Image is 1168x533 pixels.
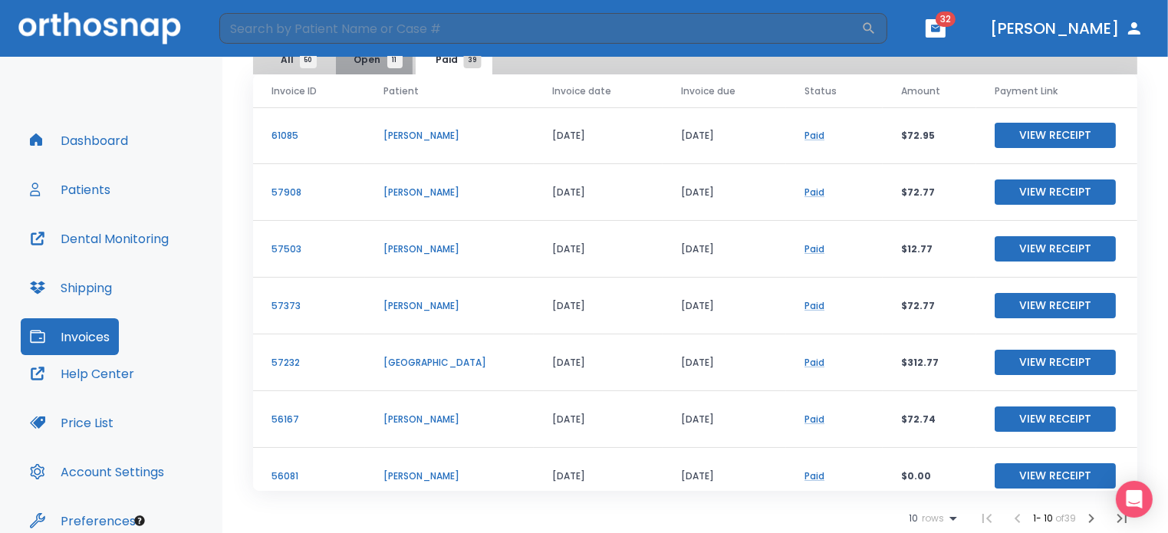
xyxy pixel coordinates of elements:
[436,53,472,67] span: Paid
[995,469,1116,482] a: View Receipt
[995,355,1116,368] a: View Receipt
[271,299,347,313] p: 57373
[534,448,663,505] td: [DATE]
[663,107,786,164] td: [DATE]
[901,413,958,426] p: $72.74
[995,412,1116,425] a: View Receipt
[681,84,735,98] span: Invoice due
[1033,512,1055,525] span: 1 - 10
[383,299,515,313] p: [PERSON_NAME]
[804,413,824,426] a: Paid
[1055,512,1076,525] span: of 39
[534,278,663,334] td: [DATE]
[663,278,786,334] td: [DATE]
[21,453,173,490] button: Account Settings
[995,185,1116,198] a: View Receipt
[901,129,958,143] p: $72.95
[995,242,1116,255] a: View Receipt
[534,221,663,278] td: [DATE]
[901,469,958,483] p: $0.00
[281,53,308,67] span: All
[804,299,824,312] a: Paid
[552,84,611,98] span: Invoice date
[383,356,515,370] p: [GEOGRAPHIC_DATA]
[534,334,663,391] td: [DATE]
[21,171,120,208] button: Patients
[995,123,1116,148] button: View Receipt
[663,221,786,278] td: [DATE]
[463,53,481,68] span: 39
[271,84,317,98] span: Invoice ID
[909,513,918,524] span: 10
[804,356,824,369] a: Paid
[21,318,119,355] button: Invoices
[663,164,786,221] td: [DATE]
[995,128,1116,141] a: View Receipt
[901,356,958,370] p: $312.77
[995,293,1116,318] button: View Receipt
[995,463,1116,489] button: View Receipt
[300,53,317,68] span: 50
[804,129,824,142] a: Paid
[804,242,824,255] a: Paid
[663,391,786,448] td: [DATE]
[918,513,944,524] span: rows
[21,220,178,257] button: Dental Monitoring
[21,269,121,306] button: Shipping
[271,469,347,483] p: 56081
[901,84,940,98] span: Amount
[995,406,1116,432] button: View Receipt
[901,299,958,313] p: $72.77
[534,391,663,448] td: [DATE]
[271,186,347,199] p: 57908
[663,334,786,391] td: [DATE]
[901,242,958,256] p: $12.77
[995,179,1116,205] button: View Receipt
[995,350,1116,375] button: View Receipt
[383,129,515,143] p: [PERSON_NAME]
[383,186,515,199] p: [PERSON_NAME]
[21,355,143,392] button: Help Center
[995,236,1116,262] button: View Receipt
[1116,481,1153,518] div: Open Intercom Messenger
[534,107,663,164] td: [DATE]
[383,84,419,98] span: Patient
[936,12,956,27] span: 32
[383,469,515,483] p: [PERSON_NAME]
[256,45,495,74] div: tabs
[663,448,786,505] td: [DATE]
[995,298,1116,311] a: View Receipt
[383,413,515,426] p: [PERSON_NAME]
[901,186,958,199] p: $72.77
[804,186,824,199] a: Paid
[387,53,403,68] span: 11
[804,84,837,98] span: Status
[18,12,181,44] img: Orthosnap
[804,469,824,482] a: Paid
[21,404,123,441] button: Price List
[271,413,347,426] p: 56167
[984,15,1150,42] button: [PERSON_NAME]
[354,53,395,67] span: Open
[534,164,663,221] td: [DATE]
[383,242,515,256] p: [PERSON_NAME]
[271,356,347,370] p: 57232
[995,84,1058,98] span: Payment Link
[21,122,137,159] button: Dashboard
[219,13,861,44] input: Search by Patient Name or Case #
[271,242,347,256] p: 57503
[271,129,347,143] p: 61085
[133,514,146,528] div: Tooltip anchor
